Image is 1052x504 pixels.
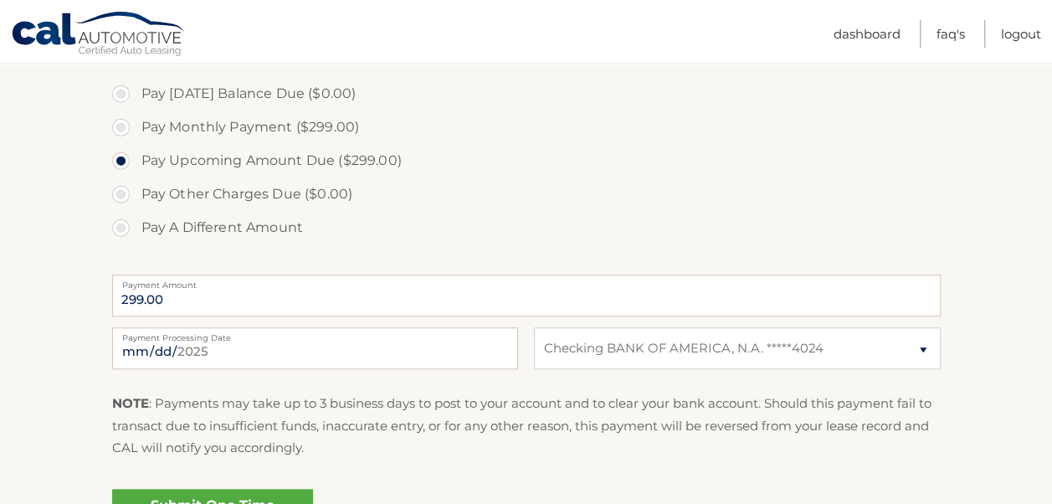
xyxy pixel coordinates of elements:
[937,20,965,48] a: FAQ's
[834,20,901,48] a: Dashboard
[112,77,941,111] label: Pay [DATE] Balance Due ($0.00)
[112,275,941,288] label: Payment Amount
[112,395,149,411] strong: NOTE
[112,275,941,316] input: Payment Amount
[1001,20,1041,48] a: Logout
[112,327,518,341] label: Payment Processing Date
[112,211,941,244] label: Pay A Different Amount
[112,177,941,211] label: Pay Other Charges Due ($0.00)
[112,393,941,459] p: : Payments may take up to 3 business days to post to your account and to clear your bank account....
[11,11,187,59] a: Cal Automotive
[112,111,941,144] label: Pay Monthly Payment ($299.00)
[112,327,518,369] input: Payment Date
[112,144,941,177] label: Pay Upcoming Amount Due ($299.00)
